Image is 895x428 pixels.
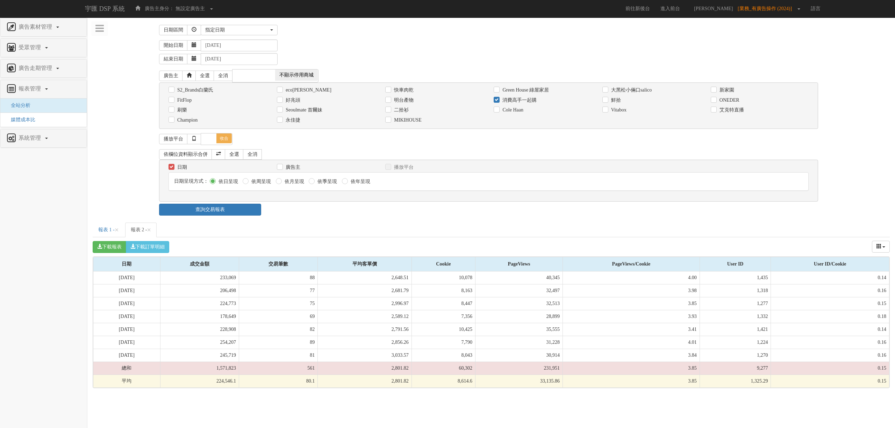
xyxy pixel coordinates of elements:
td: 3.85 [563,297,700,310]
td: 2,791.56 [318,323,412,336]
label: 新家園 [718,87,734,94]
td: 1,325.29 [700,375,771,387]
a: 廣告走期管理 [6,63,81,74]
td: 231,951 [475,362,563,375]
td: 10,078 [411,271,475,284]
td: 224,773 [160,297,239,310]
a: 媒體成本比 [6,117,35,122]
a: 廣告素材管理 [6,22,81,33]
td: 3,033.57 [318,349,412,362]
td: [DATE] [93,284,160,297]
label: 明台產物 [392,97,414,104]
span: 收合 [216,133,232,143]
a: 全站分析 [6,103,30,108]
td: 0.16 [771,349,889,362]
td: 4.00 [563,271,700,284]
td: 3.85 [563,362,700,375]
td: 1,571,823 [160,362,239,375]
button: 下載訂單明細 [126,241,169,253]
td: 3.84 [563,349,700,362]
a: 報表 2 - [125,223,157,237]
label: 艾克特直播 [718,107,744,114]
td: 1,270 [700,349,771,362]
label: Green House 綠屋家居 [501,87,549,94]
label: 依月呈現 [283,178,304,185]
div: PageViews [475,257,563,271]
label: 鮮拾 [609,97,621,104]
td: 31,228 [475,336,563,349]
td: 228,908 [160,323,239,336]
label: 快車肉乾 [392,87,414,94]
td: 0.15 [771,375,889,387]
div: 指定日期 [205,27,269,34]
a: 系統管理 [6,133,81,144]
td: 7,790 [411,336,475,349]
label: 刷樂 [176,107,187,114]
div: User ID/Cookie [771,257,889,271]
td: 77 [239,284,317,297]
a: 查詢交易報表 [159,204,261,216]
td: 1,435 [700,271,771,284]
td: [DATE] [93,297,160,310]
label: 二拾衫 [392,107,409,114]
td: 8,614.6 [411,375,475,387]
td: 0.16 [771,336,889,349]
td: 88 [239,271,317,284]
a: 全消 [243,149,262,160]
div: Columns [872,241,890,253]
td: 0.14 [771,323,889,336]
span: [業務_有廣告操作 (2024)] [738,6,795,11]
td: 平均 [93,375,160,387]
span: × [115,226,119,234]
label: Seoulmate 首爾妹 [284,107,322,114]
td: 33,135.86 [475,375,563,387]
td: 2,589.12 [318,310,412,323]
td: 2,996.97 [318,297,412,310]
td: 8,163 [411,284,475,297]
span: × [147,226,151,234]
label: eco[PERSON_NAME] [284,87,331,94]
label: 廣告主 [284,164,300,171]
td: [DATE] [93,323,160,336]
label: MIKIHOUSE [392,117,422,124]
td: 233,069 [160,271,239,284]
td: 1,277 [700,297,771,310]
td: 0.14 [771,271,889,284]
label: 消費高手一起購 [501,97,537,104]
td: 81 [239,349,317,362]
span: 廣告走期管理 [17,65,56,71]
span: 不顯示停用商城 [275,70,318,81]
td: 1,224 [700,336,771,349]
td: 0.18 [771,310,889,323]
td: 2,801.82 [318,362,412,375]
span: 系統管理 [17,135,44,141]
td: 32,497 [475,284,563,297]
td: 3.85 [563,375,700,387]
td: 3.98 [563,284,700,297]
td: 8,043 [411,349,475,362]
span: 受眾管理 [17,44,44,50]
label: 好兆頭 [284,97,300,104]
span: 日期呈現方式： [174,179,208,184]
div: User ID [700,257,771,271]
td: 178,649 [160,310,239,323]
td: 40,345 [475,271,563,284]
label: Vitabox [609,107,626,114]
button: Close [115,226,119,234]
label: S2_Brands白蘭氏 [176,87,213,94]
div: Cookie [412,257,475,271]
label: 播放平台 [392,164,414,171]
label: 依周呈現 [250,178,271,185]
div: 平均客單價 [318,257,411,271]
td: 35,555 [475,323,563,336]
td: 75 [239,297,317,310]
td: [DATE] [93,336,160,349]
label: 依日呈現 [217,178,238,185]
label: 大黑松小倆口salico [609,87,652,94]
td: 0.16 [771,284,889,297]
td: 82 [239,323,317,336]
td: 224,546.1 [160,375,239,387]
label: 依季呈現 [316,178,337,185]
a: 全選 [225,149,244,160]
